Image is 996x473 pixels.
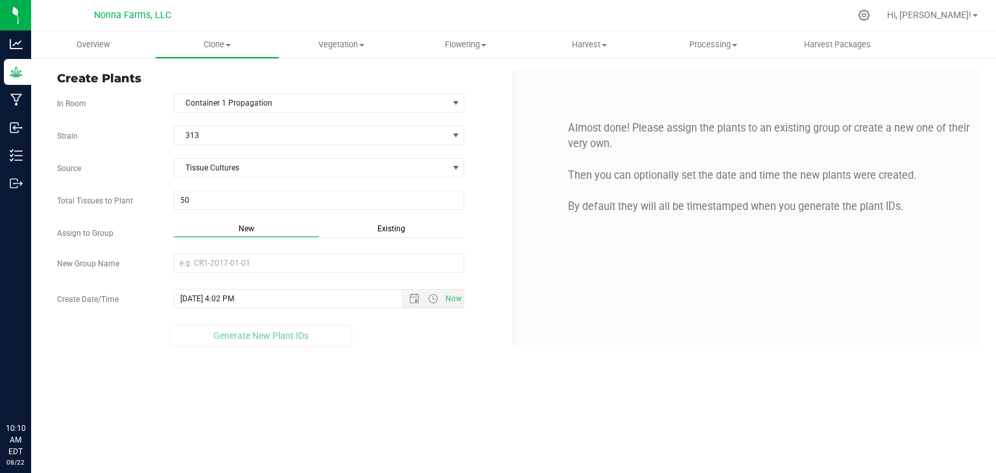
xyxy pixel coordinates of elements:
[10,177,23,190] inline-svg: Outbound
[174,191,464,209] input: 50
[59,39,127,51] span: Overview
[13,369,52,408] iframe: Resource center
[528,39,650,51] span: Harvest
[47,130,164,142] label: Strain
[47,227,164,239] label: Assign to Group
[174,126,448,144] span: 313
[403,31,527,58] a: Flowering
[856,9,872,21] div: Manage settings
[47,294,164,305] label: Create Date/Time
[523,121,970,215] p: Almost done! Please assign the plants to an existing group or create a new one of their very own....
[47,258,164,270] label: New Group Name
[174,94,448,112] span: Container 1 Propagation
[156,39,278,51] span: Clone
[404,39,527,51] span: Flowering
[280,39,403,51] span: Vegetation
[443,290,465,308] span: Set Current date
[6,457,25,467] p: 08/22
[57,70,503,87] span: Create Plants
[174,253,465,273] input: e.g. CR1-2017-01-01
[279,31,403,58] a: Vegetation
[155,31,279,58] a: Clone
[6,422,25,457] p: 10:10 AM EDT
[94,10,171,21] span: Nonna Farms, LLC
[10,121,23,134] inline-svg: Inbound
[10,149,23,162] inline-svg: Inventory
[10,93,23,106] inline-svg: Manufacturing
[776,31,899,58] a: Harvest Packages
[47,195,164,207] label: Total Tissues to Plant
[652,39,775,51] span: Processing
[403,294,425,304] span: Open the date view
[787,39,888,51] span: Harvest Packages
[169,325,353,347] button: Generate New Plant IDs
[31,31,155,58] a: Overview
[527,31,651,58] a: Harvest
[377,224,405,233] span: Existing
[47,98,164,110] label: In Room
[47,163,164,174] label: Source
[239,224,254,233] span: New
[213,330,309,341] span: Generate New Plant IDs
[10,38,23,51] inline-svg: Analytics
[10,65,23,78] inline-svg: Grow
[447,94,464,112] span: select
[887,10,971,20] span: Hi, [PERSON_NAME]!
[174,159,448,177] span: Tissue Cultures
[422,294,444,304] span: Open the time view
[652,31,776,58] a: Processing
